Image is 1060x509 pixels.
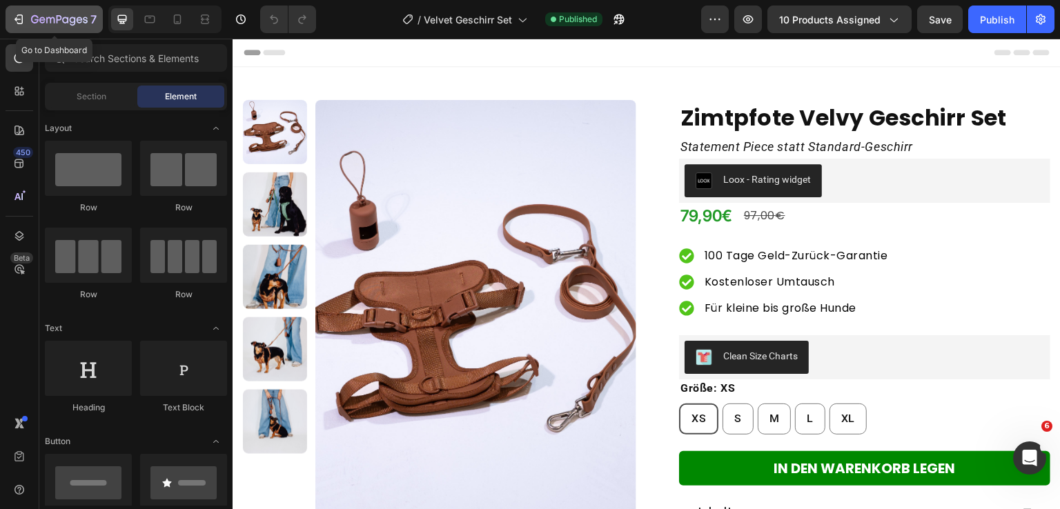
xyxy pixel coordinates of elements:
[165,90,197,103] span: Element
[510,169,554,186] div: 97,00€
[446,412,818,447] button: IN DEN WARENKORB LEGEN
[424,12,512,27] span: Velvet Geschirr Set
[1041,421,1052,432] span: 6
[466,466,500,481] p: Inhalt
[6,6,103,33] button: 7
[140,401,227,414] div: Text Block
[491,134,578,148] div: Loox - Rating widget
[45,401,132,414] div: Heading
[10,252,33,263] div: Beta
[472,261,656,278] p: Für kleine bis große Hunde
[779,12,881,27] span: 10 products assigned
[609,373,622,386] span: XL
[45,122,72,134] span: Layout
[502,373,509,386] span: S
[452,302,576,335] button: Clean Size Charts
[45,44,227,72] input: Search Sections & Elements
[45,322,62,335] span: Text
[140,201,227,214] div: Row
[452,126,589,159] button: Loox - Rating widget
[459,373,473,386] span: XS
[537,373,547,386] span: M
[446,341,504,359] legend: Größe: XS
[418,12,421,27] span: /
[980,12,1014,27] div: Publish
[205,430,227,452] span: Toggle open
[90,11,97,28] p: 7
[205,317,227,339] span: Toggle open
[574,373,581,386] span: L
[260,6,316,33] div: Undo/Redo
[13,147,33,158] div: 450
[968,6,1026,33] button: Publish
[917,6,963,33] button: Save
[446,97,818,120] h2: Statement Piece statt Standard-Geschirr
[491,310,565,325] div: Clean Size Charts
[472,235,656,252] p: Kostenloser Umtausch
[77,90,106,103] span: Section
[205,117,227,139] span: Toggle open
[542,421,723,439] div: IN DEN WARENKORB LEGEN
[472,209,656,226] p: 100 Tage Geld-Zurück-Garantie
[446,164,501,191] div: 79,90€
[767,6,912,33] button: 10 products assigned
[45,201,132,214] div: Row
[1013,441,1046,475] iframe: Intercom live chat
[45,288,132,301] div: Row
[559,13,597,26] span: Published
[233,39,1060,509] iframe: Design area
[45,435,70,448] span: Button
[446,61,818,97] h1: Zimtpfote Velvy Geschirr Set
[463,134,480,150] img: loox.png
[140,288,227,301] div: Row
[929,14,952,26] span: Save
